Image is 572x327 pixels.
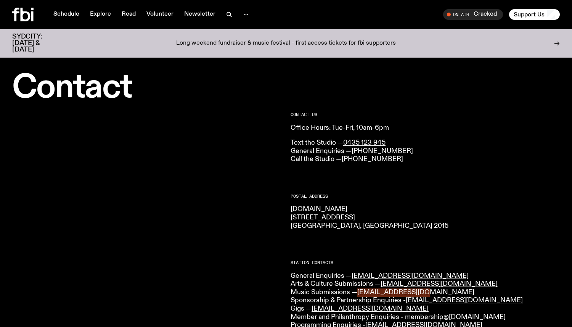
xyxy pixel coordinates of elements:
[443,314,506,321] a: @[DOMAIN_NAME]
[49,9,84,20] a: Schedule
[291,205,560,230] p: [DOMAIN_NAME] [STREET_ADDRESS] [GEOGRAPHIC_DATA], [GEOGRAPHIC_DATA] 2015
[180,9,220,20] a: Newsletter
[342,156,403,163] a: [PHONE_NUMBER]
[352,148,413,155] a: [PHONE_NUMBER]
[291,194,560,198] h2: Postal Address
[291,139,560,164] p: Text the Studio — General Enquiries — Call the Studio —
[406,297,523,304] a: [EMAIL_ADDRESS][DOMAIN_NAME]
[312,305,429,312] a: [EMAIL_ADDRESS][DOMAIN_NAME]
[12,34,61,53] h3: SYDCITY: [DATE] & [DATE]
[291,124,560,132] p: Office Hours: Tue-Fri, 10am-6pm
[514,11,545,18] span: Support Us
[291,261,560,265] h2: Station Contacts
[85,9,116,20] a: Explore
[142,9,178,20] a: Volunteer
[12,72,281,103] h1: Contact
[509,9,560,20] button: Support Us
[291,113,560,117] h2: CONTACT US
[381,280,498,287] a: [EMAIL_ADDRESS][DOMAIN_NAME]
[357,289,474,296] a: [EMAIL_ADDRESS][DOMAIN_NAME]
[443,9,503,20] button: On AirCracked
[117,9,140,20] a: Read
[352,272,469,279] a: [EMAIL_ADDRESS][DOMAIN_NAME]
[343,139,386,146] a: 0435 123 945
[176,40,396,47] p: Long weekend fundraiser & music festival - first access tickets for fbi supporters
